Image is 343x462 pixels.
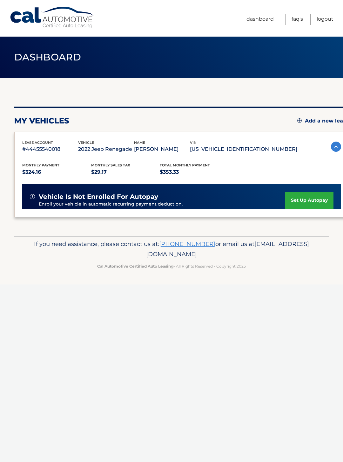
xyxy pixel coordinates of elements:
a: Dashboard [246,14,274,25]
a: Logout [317,14,333,25]
p: [PERSON_NAME] [134,145,190,154]
span: [EMAIL_ADDRESS][DOMAIN_NAME] [146,240,309,258]
span: lease account [22,140,53,145]
p: [US_VEHICLE_IDENTIFICATION_NUMBER] [190,145,297,154]
span: Total Monthly Payment [160,163,210,167]
span: Dashboard [14,51,81,63]
span: Monthly sales Tax [91,163,130,167]
p: Enroll your vehicle in automatic recurring payment deduction. [39,201,285,208]
span: vehicle [78,140,94,145]
p: $324.16 [22,168,91,177]
img: alert-white.svg [30,194,35,199]
a: Cal Automotive [10,6,95,29]
span: vehicle is not enrolled for autopay [39,193,158,201]
h2: my vehicles [14,116,69,126]
span: vin [190,140,197,145]
p: $353.33 [160,168,229,177]
a: set up autopay [285,192,333,209]
a: [PHONE_NUMBER] [159,240,215,248]
img: add.svg [297,118,302,123]
a: FAQ's [292,14,303,25]
span: Monthly Payment [22,163,59,167]
img: accordion-active.svg [331,142,341,152]
span: name [134,140,145,145]
p: - All Rights Reserved - Copyright 2025 [24,263,319,269]
strong: Cal Automotive Certified Auto Leasing [97,264,173,269]
p: 2022 Jeep Renegade [78,145,134,154]
p: $29.17 [91,168,160,177]
p: If you need assistance, please contact us at: or email us at [24,239,319,259]
p: #44455540018 [22,145,78,154]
